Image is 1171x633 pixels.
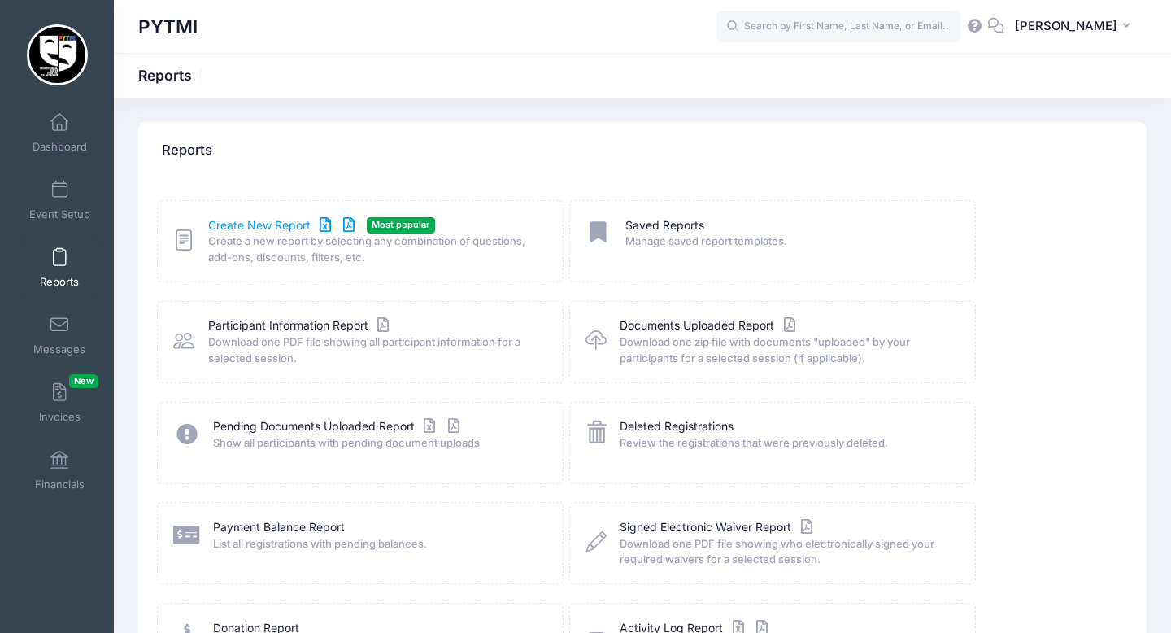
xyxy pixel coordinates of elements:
input: Search by First Name, Last Name, or Email... [716,11,960,43]
a: Participant Information Report [208,317,393,334]
a: Saved Reports [625,217,704,234]
a: Financials [21,442,98,499]
span: Create a new report by selecting any combination of questions, add-ons, discounts, filters, etc. [208,234,542,265]
span: Event Setup [29,207,90,221]
span: [PERSON_NAME] [1015,17,1117,35]
span: New [69,374,98,388]
span: Download one zip file with documents "uploaded" by your participants for a selected session (if a... [620,334,954,366]
span: Manage saved report templates. [625,234,954,250]
a: Signed Electronic Waiver Report [620,519,816,536]
span: List all registrations with pending balances. [213,536,542,552]
a: Deleted Registrations [620,418,734,435]
a: Messages [21,307,98,364]
h1: PYTMI [138,8,198,46]
button: [PERSON_NAME] [1004,8,1147,46]
a: Create New Report [208,217,359,234]
span: Invoices [39,410,81,424]
a: InvoicesNew [21,374,98,431]
a: Pending Documents Uploaded Report [213,418,464,435]
span: Messages [33,343,85,356]
span: Reports [40,275,79,289]
a: Reports [21,239,98,296]
h1: Reports [138,67,206,84]
img: PYTMI [27,24,88,85]
a: Payment Balance Report [213,519,345,536]
span: Download one PDF file showing all participant information for a selected session. [208,334,542,366]
span: Financials [35,478,85,491]
a: Dashboard [21,104,98,161]
span: Review the registrations that were previously deleted. [620,435,954,452]
span: Download one PDF file showing who electronically signed your required waivers for a selected sess... [620,536,954,568]
a: Event Setup [21,172,98,229]
a: Documents Uploaded Report [620,317,799,334]
span: Most popular [367,217,435,233]
span: Dashboard [33,140,87,154]
h4: Reports [162,128,212,174]
span: Show all participants with pending document uploads [213,435,542,452]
